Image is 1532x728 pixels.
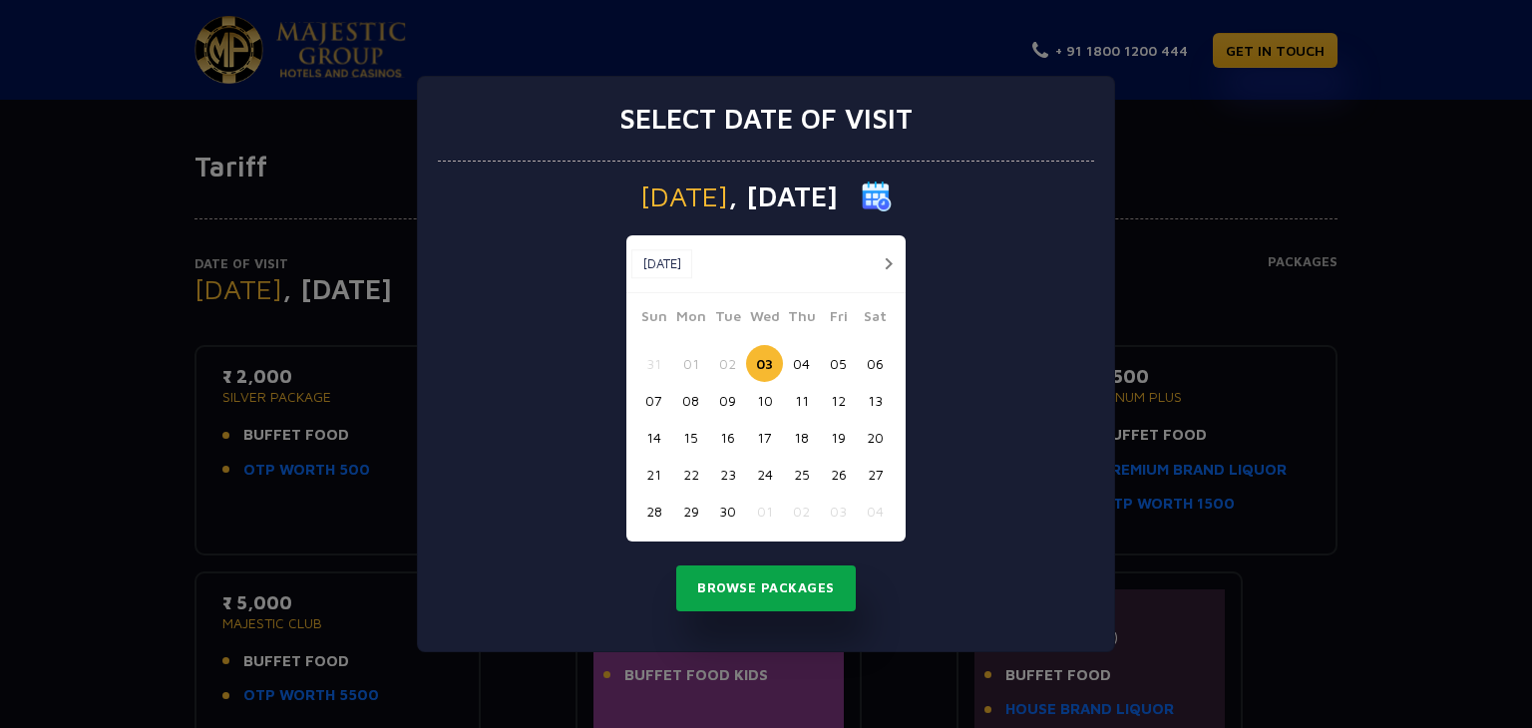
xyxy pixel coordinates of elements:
button: 29 [672,493,709,530]
button: 02 [783,493,820,530]
button: 27 [857,456,894,493]
button: 18 [783,419,820,456]
button: 21 [635,456,672,493]
button: 10 [746,382,783,419]
button: 06 [857,345,894,382]
button: 25 [783,456,820,493]
button: 11 [783,382,820,419]
button: 26 [820,456,857,493]
button: 17 [746,419,783,456]
button: 03 [746,345,783,382]
span: Tue [709,305,746,333]
button: 30 [709,493,746,530]
button: 12 [820,382,857,419]
span: Sat [857,305,894,333]
button: 20 [857,419,894,456]
h3: Select date of visit [619,102,913,136]
button: 28 [635,493,672,530]
button: 15 [672,419,709,456]
span: Thu [783,305,820,333]
span: Fri [820,305,857,333]
span: [DATE] [640,182,728,210]
button: 23 [709,456,746,493]
span: , [DATE] [728,182,838,210]
button: 24 [746,456,783,493]
button: 04 [783,345,820,382]
span: Mon [672,305,709,333]
button: 04 [857,493,894,530]
button: 22 [672,456,709,493]
button: 01 [672,345,709,382]
button: 13 [857,382,894,419]
button: 03 [820,493,857,530]
button: 07 [635,382,672,419]
button: 01 [746,493,783,530]
button: 02 [709,345,746,382]
button: 31 [635,345,672,382]
span: Wed [746,305,783,333]
button: 16 [709,419,746,456]
button: 08 [672,382,709,419]
button: Browse Packages [676,565,856,611]
button: 19 [820,419,857,456]
img: calender icon [862,182,892,211]
button: 09 [709,382,746,419]
button: 05 [820,345,857,382]
button: [DATE] [631,249,692,279]
span: Sun [635,305,672,333]
button: 14 [635,419,672,456]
